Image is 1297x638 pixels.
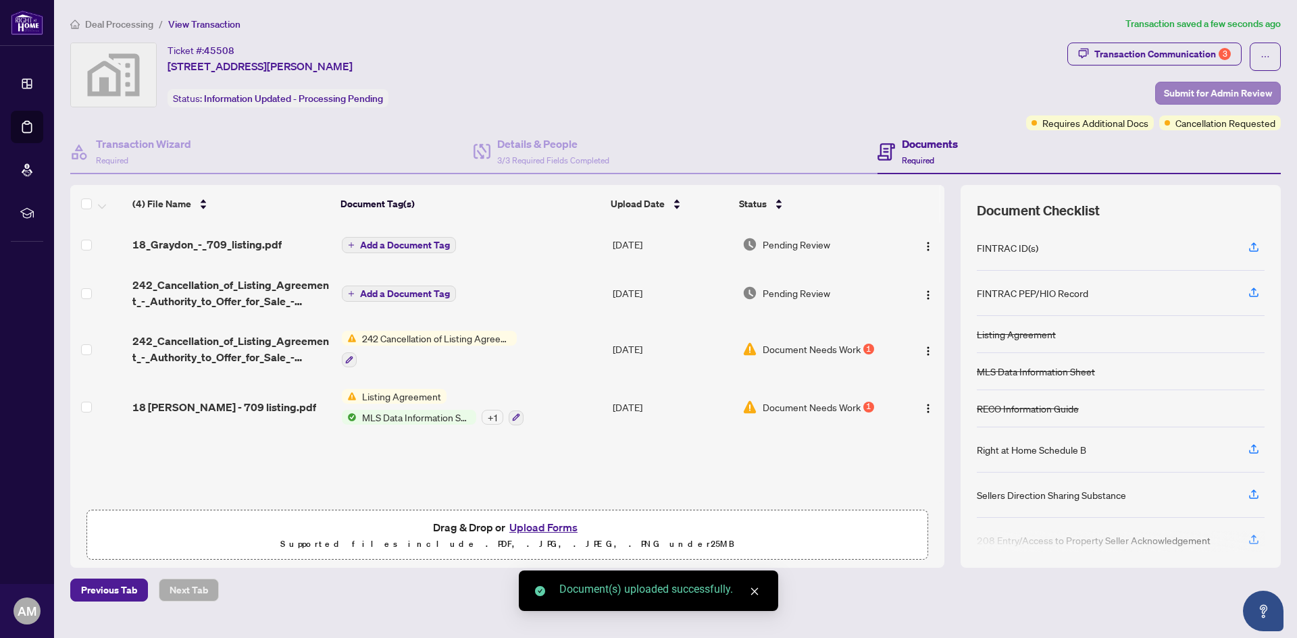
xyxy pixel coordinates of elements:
[977,240,1038,255] div: FINTRAC ID(s)
[85,18,153,30] span: Deal Processing
[923,241,934,252] img: Logo
[977,364,1095,379] div: MLS Data Information Sheet
[342,331,517,367] button: Status Icon242 Cancellation of Listing Agreement - Authority to Offer for Sale
[917,234,939,255] button: Logo
[863,344,874,354] div: 1
[87,510,927,560] span: Drag & Drop orUpload FormsSupported files include .PDF, .JPG, .JPEG, .PNG under25MB
[923,346,934,356] img: Logo
[71,43,156,107] img: svg%3e
[763,342,861,356] span: Document Needs Work
[335,185,605,223] th: Document Tag(s)
[607,378,736,436] td: [DATE]
[535,586,545,596] span: check-circle
[605,185,734,223] th: Upload Date
[342,410,357,425] img: Status Icon
[750,587,759,596] span: close
[159,16,163,32] li: /
[742,400,757,415] img: Document Status
[168,58,353,74] span: [STREET_ADDRESS][PERSON_NAME]
[607,266,736,320] td: [DATE]
[348,242,355,248] span: plus
[18,602,36,620] span: AM
[132,399,316,415] span: 18 [PERSON_NAME] - 709 listing.pdf
[747,584,762,599] a: Close
[357,389,447,404] span: Listing Agreement
[168,89,388,107] div: Status:
[342,236,456,254] button: Add a Document Tag
[923,290,934,300] img: Logo
[132,333,331,365] span: 242_Cancellation_of_Listing_Agreement_-_Authority_to_Offer_for_Sale_-_PropTx-[PERSON_NAME] 2.pdf
[342,286,456,302] button: Add a Document Tag
[977,487,1126,502] div: Sellers Direction Sharing Substance
[977,401,1079,416] div: RECO Information Guide
[132,236,282,252] span: 18_Graydon_-_709_listing.pdf
[342,331,357,346] img: Status Icon
[204,45,234,57] span: 45508
[1067,43,1242,65] button: Transaction Communication3
[482,410,503,425] div: + 1
[168,43,234,58] div: Ticket #:
[342,389,357,404] img: Status Icon
[977,286,1088,300] div: FINTRAC PEP/HIO Record
[902,136,958,152] h4: Documents
[763,400,861,415] span: Document Needs Work
[433,519,582,536] span: Drag & Drop or
[739,196,767,211] span: Status
[977,201,1100,220] span: Document Checklist
[81,579,137,601] span: Previous Tab
[497,155,609,165] span: 3/3 Required Fields Completed
[977,442,1086,457] div: Right at Home Schedule B
[96,136,191,152] h4: Transaction Wizard
[1125,16,1281,32] article: Transaction saved a few seconds ago
[342,389,524,425] button: Status IconListing AgreementStatus IconMLS Data Information Sheet+1
[1243,591,1283,631] button: Open asap
[863,402,874,413] div: 1
[95,536,919,552] p: Supported files include .PDF, .JPG, .JPEG, .PNG under 25 MB
[357,410,476,425] span: MLS Data Information Sheet
[132,196,191,211] span: (4) File Name
[917,282,939,304] button: Logo
[70,579,148,602] button: Previous Tab
[559,581,762,597] div: Document(s) uploaded successfully.
[132,277,331,309] span: 242_Cancellation_of_Listing_Agreement_-_Authority_to_Offer_for_Sale_-_PropTx-[PERSON_NAME].pdf
[742,286,757,300] img: Document Status
[1042,115,1148,130] span: Requires Additional Docs
[342,237,456,253] button: Add a Document Tag
[360,289,450,298] span: Add a Document Tag
[11,10,43,35] img: logo
[1175,115,1275,130] span: Cancellation Requested
[742,342,757,356] img: Document Status
[734,185,894,223] th: Status
[505,519,582,536] button: Upload Forms
[763,286,830,300] span: Pending Review
[348,290,355,297] span: plus
[977,327,1056,342] div: Listing Agreement
[127,185,335,223] th: (4) File Name
[607,320,736,378] td: [DATE]
[1155,82,1281,105] button: Submit for Admin Review
[70,20,80,29] span: home
[204,92,383,105] span: Information Updated - Processing Pending
[923,403,934,414] img: Logo
[917,338,939,360] button: Logo
[902,155,934,165] span: Required
[607,223,736,266] td: [DATE]
[360,240,450,250] span: Add a Document Tag
[917,396,939,418] button: Logo
[159,579,219,602] button: Next Tab
[1094,43,1231,65] div: Transaction Communication
[742,237,757,252] img: Document Status
[1164,82,1272,104] span: Submit for Admin Review
[168,18,240,30] span: View Transaction
[763,237,830,252] span: Pending Review
[342,285,456,302] button: Add a Document Tag
[1261,52,1270,61] span: ellipsis
[1219,48,1231,60] div: 3
[96,155,128,165] span: Required
[357,331,517,346] span: 242 Cancellation of Listing Agreement - Authority to Offer for Sale
[497,136,609,152] h4: Details & People
[611,196,665,211] span: Upload Date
